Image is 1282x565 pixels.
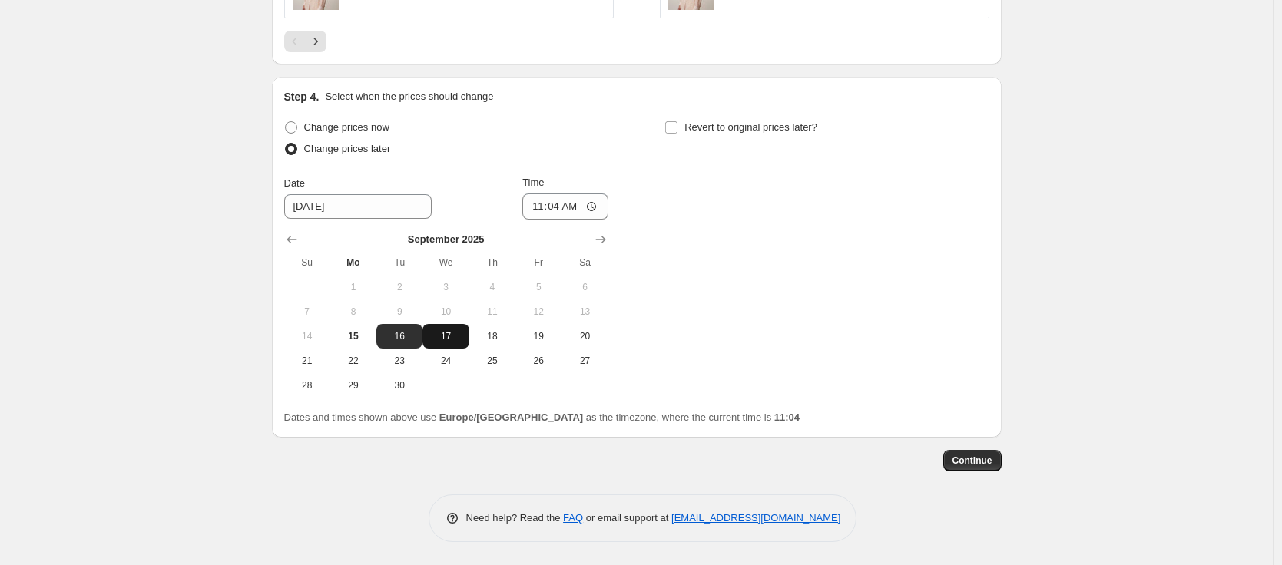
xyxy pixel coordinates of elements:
span: Time [522,177,544,188]
button: Thursday September 11 2025 [469,299,515,324]
span: 6 [568,281,601,293]
span: 12 [522,306,555,318]
span: Change prices now [304,121,389,133]
span: Fr [522,256,555,269]
button: Wednesday September 10 2025 [422,299,469,324]
span: Mo [336,256,370,269]
span: 2 [383,281,416,293]
button: Friday September 12 2025 [515,299,561,324]
button: Sunday September 14 2025 [284,324,330,349]
button: Saturday September 13 2025 [561,299,608,324]
span: Su [290,256,324,269]
button: Today Monday September 15 2025 [330,324,376,349]
button: Sunday September 21 2025 [284,349,330,373]
span: 19 [522,330,555,342]
span: 28 [290,379,324,392]
button: Friday September 5 2025 [515,275,561,299]
span: 21 [290,355,324,367]
span: 17 [429,330,462,342]
span: 4 [475,281,509,293]
th: Monday [330,250,376,275]
a: [EMAIL_ADDRESS][DOMAIN_NAME] [671,512,840,524]
span: Sa [568,256,601,269]
button: Monday September 29 2025 [330,373,376,398]
nav: Pagination [284,31,326,52]
button: Saturday September 20 2025 [561,324,608,349]
span: Date [284,177,305,189]
button: Tuesday September 30 2025 [376,373,422,398]
button: Friday September 19 2025 [515,324,561,349]
button: Tuesday September 16 2025 [376,324,422,349]
span: 11 [475,306,509,318]
span: Need help? Read the [466,512,564,524]
span: Continue [952,454,992,467]
span: 13 [568,306,601,318]
span: Dates and times shown above use as the timezone, where the current time is [284,411,800,423]
th: Friday [515,250,561,275]
b: Europe/[GEOGRAPHIC_DATA] [439,411,583,423]
button: Sunday September 7 2025 [284,299,330,324]
span: 18 [475,330,509,342]
button: Sunday September 28 2025 [284,373,330,398]
button: Wednesday September 3 2025 [422,275,469,299]
span: 9 [383,306,416,318]
input: 9/15/2025 [284,194,432,219]
span: 7 [290,306,324,318]
button: Show previous month, August 2025 [281,229,303,250]
button: Friday September 26 2025 [515,349,561,373]
b: 11:04 [774,411,800,423]
button: Wednesday September 17 2025 [422,324,469,349]
span: 26 [522,355,555,367]
span: 23 [383,355,416,367]
span: 15 [336,330,370,342]
span: 5 [522,281,555,293]
button: Tuesday September 23 2025 [376,349,422,373]
th: Thursday [469,250,515,275]
span: 22 [336,355,370,367]
span: 14 [290,330,324,342]
span: 20 [568,330,601,342]
button: Tuesday September 2 2025 [376,275,422,299]
a: FAQ [563,512,583,524]
button: Thursday September 25 2025 [469,349,515,373]
th: Sunday [284,250,330,275]
input: 12:00 [522,193,608,220]
button: Saturday September 27 2025 [561,349,608,373]
span: Th [475,256,509,269]
span: Change prices later [304,143,391,154]
button: Thursday September 4 2025 [469,275,515,299]
span: 16 [383,330,416,342]
button: Show next month, October 2025 [590,229,611,250]
span: or email support at [583,512,671,524]
th: Wednesday [422,250,469,275]
span: 1 [336,281,370,293]
button: Thursday September 18 2025 [469,324,515,349]
span: Revert to original prices later? [684,121,817,133]
p: Select when the prices should change [325,89,493,104]
button: Next [305,31,326,52]
span: We [429,256,462,269]
button: Monday September 22 2025 [330,349,376,373]
button: Wednesday September 24 2025 [422,349,469,373]
span: Tu [383,256,416,269]
button: Monday September 1 2025 [330,275,376,299]
span: 27 [568,355,601,367]
span: 8 [336,306,370,318]
button: Saturday September 6 2025 [561,275,608,299]
span: 3 [429,281,462,293]
button: Tuesday September 9 2025 [376,299,422,324]
button: Continue [943,450,1002,471]
button: Monday September 8 2025 [330,299,376,324]
th: Saturday [561,250,608,275]
span: 24 [429,355,462,367]
th: Tuesday [376,250,422,275]
span: 29 [336,379,370,392]
h2: Step 4. [284,89,320,104]
span: 25 [475,355,509,367]
span: 30 [383,379,416,392]
span: 10 [429,306,462,318]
